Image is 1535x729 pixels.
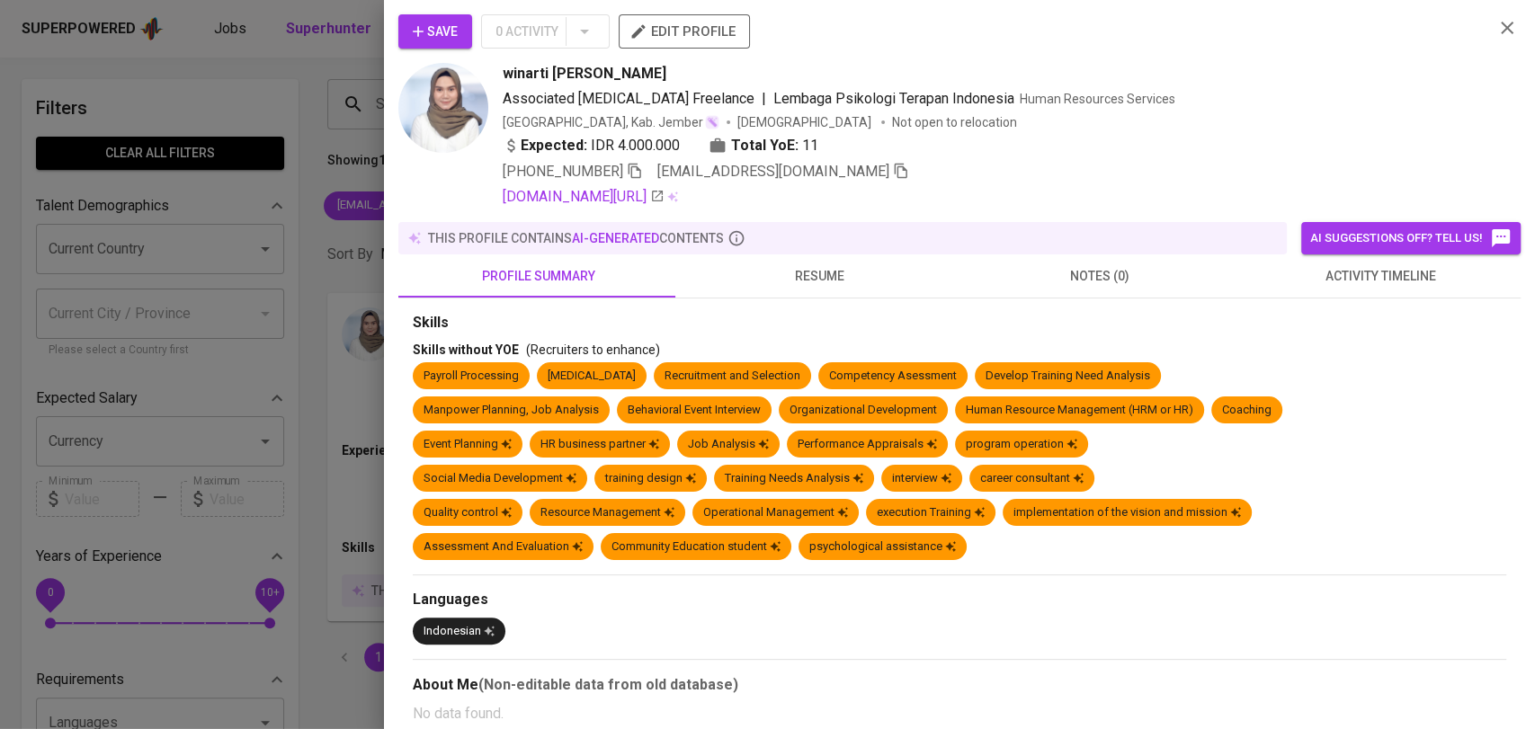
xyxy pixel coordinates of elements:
[548,368,636,385] div: [MEDICAL_DATA]
[424,538,583,556] div: Assessment And Evaluation
[540,504,674,521] div: Resource Management
[773,90,1014,107] span: Lembaga Psikologi Terapan Indonesia
[424,470,576,487] div: Social Media Development
[892,113,1017,131] p: Not open to relocation
[633,20,736,43] span: edit profile
[703,504,848,521] div: Operational Management
[892,470,951,487] div: interview
[877,504,985,521] div: execution Training
[413,21,458,43] span: Save
[398,14,472,49] button: Save
[657,163,889,180] span: [EMAIL_ADDRESS][DOMAIN_NAME]
[986,368,1150,385] div: Develop Training Need Analysis
[1251,265,1510,288] span: activity timeline
[762,88,766,110] span: |
[665,368,800,385] div: Recruitment and Selection
[725,470,863,487] div: Training Needs Analysis
[966,436,1077,453] div: program operation
[572,231,659,245] span: AI-generated
[1222,402,1272,419] div: Coaching
[1020,92,1175,106] span: Human Resources Services
[790,402,937,419] div: Organizational Development
[424,623,495,640] div: Indonesian
[424,504,512,521] div: Quality control
[413,342,519,357] span: Skills without YOE
[829,368,957,385] div: Competency Asessment
[802,135,818,156] span: 11
[798,436,937,453] div: Performance Appraisals
[526,342,660,357] span: (Recruiters to enhance)
[966,402,1193,419] div: Human Resource Management (HRM or HR)
[503,63,666,84] span: winarti [PERSON_NAME]
[413,703,1506,725] p: No data found.
[521,135,587,156] b: Expected:
[619,14,750,49] button: edit profile
[424,402,599,419] div: Manpower Planning, Job Analysis
[731,135,799,156] b: Total YoE:
[413,313,1506,333] div: Skills
[619,23,750,38] a: edit profile
[705,115,719,129] img: magic_wand.svg
[413,590,1506,610] div: Languages
[503,90,754,107] span: Associated [MEDICAL_DATA] Freelance
[424,368,519,385] div: Payroll Processing
[1301,222,1521,254] button: AI suggestions off? Tell us!
[1310,227,1512,249] span: AI suggestions off? Tell us!
[424,436,512,453] div: Event Planning
[503,113,719,131] div: [GEOGRAPHIC_DATA], Kab. Jember
[628,402,761,419] div: Behavioral Event Interview
[503,135,680,156] div: IDR 4.000.000
[428,229,724,247] p: this profile contains contents
[503,163,623,180] span: [PHONE_NUMBER]
[503,186,665,208] a: [DOMAIN_NAME][URL]
[970,265,1229,288] span: notes (0)
[605,470,696,487] div: training design
[611,538,781,556] div: Community Education student
[413,674,1506,696] div: About Me
[690,265,949,288] span: resume
[980,470,1084,487] div: career consultant
[688,436,769,453] div: Job Analysis
[1013,504,1241,521] div: implementation of the vision and mission
[737,113,874,131] span: [DEMOGRAPHIC_DATA]
[809,538,956,556] div: psychological assistance
[409,265,668,288] span: profile summary
[398,63,488,153] img: c3793d70c86dca82e6124ba8fa7a3ba7.jpg
[478,676,738,693] b: (Non-editable data from old database)
[540,436,659,453] div: HR business partner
